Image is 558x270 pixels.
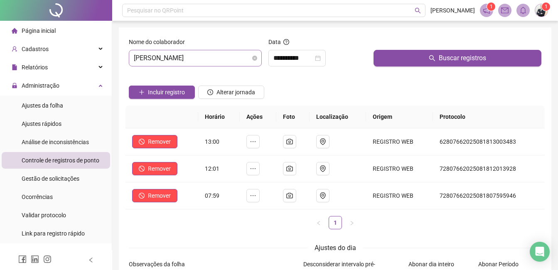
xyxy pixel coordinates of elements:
span: facebook [18,255,27,263]
span: left [88,257,94,263]
label: Observações da folha [129,260,190,269]
span: stop [139,139,145,145]
button: Remover [132,162,177,175]
span: Cadastros [22,46,49,52]
span: linkedin [31,255,39,263]
li: Página anterior [312,216,325,229]
span: Remover [148,137,171,146]
span: 1 [545,4,548,10]
th: Localização [310,106,366,128]
span: search [429,55,435,61]
td: 72807662025081812013928 [433,155,545,182]
span: camera [286,192,293,199]
span: camera [286,138,293,145]
td: 72807662025081807595946 [433,182,545,209]
span: Ajustes rápidos [22,120,61,127]
button: Buscar registros [374,50,541,66]
span: Análise de inconsistências [22,139,89,145]
span: Incluir registro [148,88,185,97]
span: Relatórios [22,64,48,71]
span: Link para registro rápido [22,230,85,237]
li: Próxima página [345,216,359,229]
li: 1 [329,216,342,229]
span: environment [320,192,326,199]
span: Ajustes do dia [315,244,356,252]
span: 13:00 [205,138,219,145]
div: Open Intercom Messenger [530,242,550,262]
a: 1 [329,216,342,229]
span: Buscar registros [439,53,486,63]
span: Ocorrências [22,194,53,200]
span: Validar protocolo [22,212,66,218]
span: notification [483,7,490,14]
span: Página inicial [22,27,56,34]
span: clock-circle [207,89,213,95]
span: close-circle [252,56,257,61]
span: 07:59 [205,192,219,199]
span: question-circle [283,39,289,45]
td: REGISTRO WEB [366,182,433,209]
span: 1 [490,4,493,10]
label: Abonar dia inteiro [408,260,460,269]
span: search [415,7,421,14]
td: REGISTRO WEB [366,128,433,155]
label: Abonar Período [478,260,524,269]
td: REGISTRO WEB [366,155,433,182]
button: right [345,216,359,229]
img: 89589 [535,4,548,17]
span: plus [139,89,145,95]
sup: Atualize o seu contato no menu Meus Dados [542,2,550,11]
button: Incluir registro [129,86,195,99]
span: GRACIANE MARIANO RODRIGUES [134,50,257,66]
span: Alterar jornada [216,88,255,97]
button: Remover [132,135,177,148]
th: Origem [366,106,433,128]
label: Nome do colaborador [129,37,190,47]
span: stop [139,193,145,199]
span: ellipsis [250,165,256,172]
span: environment [320,138,326,145]
span: file [12,64,17,70]
span: mail [501,7,509,14]
span: right [349,221,354,226]
span: Gestão de solicitações [22,175,79,182]
button: Remover [132,189,177,202]
th: Protocolo [433,106,545,128]
span: instagram [43,255,52,263]
span: lock [12,83,17,88]
th: Foto [276,106,310,128]
span: bell [519,7,527,14]
span: Remover [148,164,171,173]
button: Alterar jornada [198,86,264,99]
span: stop [139,166,145,172]
th: Ações [240,106,276,128]
span: 12:01 [205,165,219,172]
span: Remover [148,191,171,200]
span: user-add [12,46,17,52]
a: Alterar jornada [198,90,264,96]
th: Horário [198,106,240,128]
span: Administração [22,82,59,89]
span: ellipsis [250,138,256,145]
span: left [316,221,321,226]
td: 62807662025081813003483 [433,128,545,155]
span: ellipsis [250,192,256,199]
span: Ajustes da folha [22,102,63,109]
sup: 1 [487,2,495,11]
span: Data [268,39,281,45]
span: Controle de registros de ponto [22,157,99,164]
span: environment [320,165,326,172]
span: camera [286,165,293,172]
button: left [312,216,325,229]
span: [PERSON_NAME] [430,6,475,15]
span: home [12,28,17,34]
